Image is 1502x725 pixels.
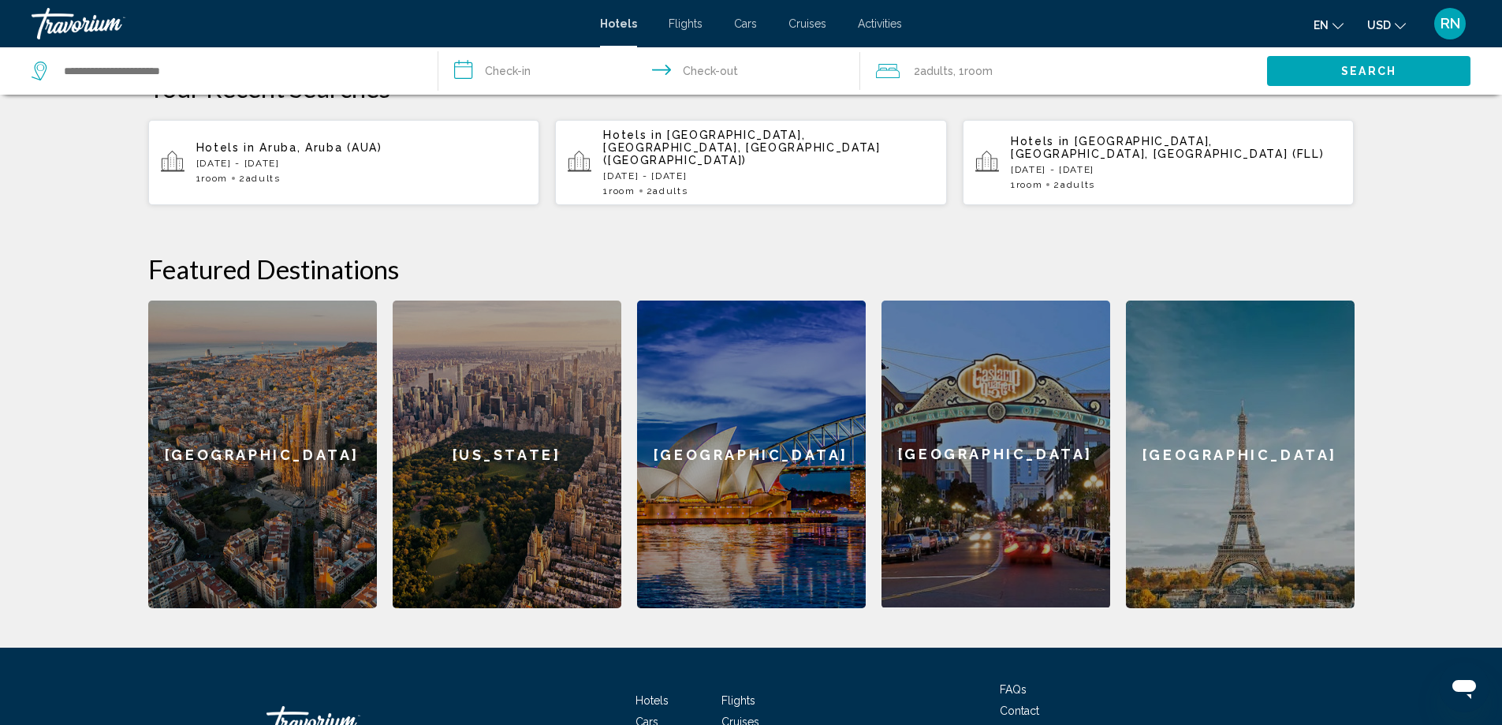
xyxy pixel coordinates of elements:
[1314,13,1344,36] button: Change language
[1053,179,1095,190] span: 2
[858,17,902,30] a: Activities
[393,301,621,608] a: [US_STATE]
[603,129,662,141] span: Hotels in
[1060,179,1095,190] span: Adults
[201,173,228,184] span: Room
[1367,13,1406,36] button: Change currency
[1126,301,1355,608] a: [GEOGRAPHIC_DATA]
[647,185,688,196] span: 2
[1000,704,1039,717] a: Contact
[669,17,703,30] a: Flights
[1367,19,1391,32] span: USD
[734,17,757,30] a: Cars
[246,173,281,184] span: Adults
[1011,164,1342,175] p: [DATE] - [DATE]
[881,301,1110,607] div: [GEOGRAPHIC_DATA]
[1011,179,1042,190] span: 1
[1000,683,1027,696] a: FAQs
[964,65,993,77] span: Room
[196,141,255,154] span: Hotels in
[920,65,953,77] span: Adults
[1011,135,1070,148] span: Hotels in
[259,141,382,154] span: Aruba, Aruba (AUA)
[609,185,635,196] span: Room
[788,17,826,30] a: Cruises
[148,119,540,206] button: Hotels in Aruba, Aruba (AUA)[DATE] - [DATE]1Room2Adults
[653,185,688,196] span: Adults
[953,60,993,82] span: , 1
[721,694,755,707] a: Flights
[196,158,527,169] p: [DATE] - [DATE]
[1439,662,1489,712] iframe: Button to launch messaging window
[600,17,637,30] a: Hotels
[1441,16,1460,32] span: RN
[196,173,228,184] span: 1
[603,185,635,196] span: 1
[438,47,861,95] button: Check in and out dates
[637,301,866,608] a: [GEOGRAPHIC_DATA]
[148,301,377,608] a: [GEOGRAPHIC_DATA]
[1016,179,1043,190] span: Room
[1314,19,1329,32] span: en
[1341,65,1396,78] span: Search
[603,170,934,181] p: [DATE] - [DATE]
[603,129,880,166] span: [GEOGRAPHIC_DATA], [GEOGRAPHIC_DATA], [GEOGRAPHIC_DATA] ([GEOGRAPHIC_DATA])
[1429,7,1470,40] button: User Menu
[1267,56,1470,85] button: Search
[914,60,953,82] span: 2
[1011,135,1325,160] span: [GEOGRAPHIC_DATA], [GEOGRAPHIC_DATA], [GEOGRAPHIC_DATA] (FLL)
[881,301,1110,608] a: [GEOGRAPHIC_DATA]
[860,47,1267,95] button: Travelers: 2 adults, 0 children
[963,119,1355,206] button: Hotels in [GEOGRAPHIC_DATA], [GEOGRAPHIC_DATA], [GEOGRAPHIC_DATA] (FLL)[DATE] - [DATE]1Room2Adults
[239,173,281,184] span: 2
[635,694,669,707] a: Hotels
[555,119,947,206] button: Hotels in [GEOGRAPHIC_DATA], [GEOGRAPHIC_DATA], [GEOGRAPHIC_DATA] ([GEOGRAPHIC_DATA])[DATE] - [DA...
[148,253,1355,285] h2: Featured Destinations
[32,8,584,39] a: Travorium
